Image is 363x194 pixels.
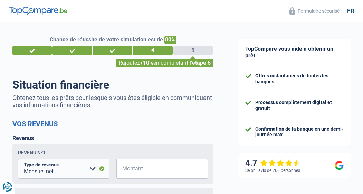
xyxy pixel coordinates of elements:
label: Revenus [12,135,34,141]
img: TopCompare Logo [9,7,67,15]
div: Confirmation de la banque en une demi-journée max [255,126,344,138]
div: fr [347,7,354,15]
div: Processus complètement digital et gratuit [255,100,344,111]
span: 80% [164,36,176,44]
button: Formulaire sécurisé [285,5,344,17]
div: Rajoutez en complétant l' [116,59,213,67]
h2: Vos revenus [12,120,213,128]
h1: Situation financière [12,78,213,91]
span: étape 5 [192,59,211,66]
span: +10% [140,59,153,66]
div: Offres instantanées de toutes les banques [255,73,344,85]
div: 5 [173,46,213,55]
span: Chance de réussite de votre simulation est de [50,36,163,43]
span: € [116,159,125,179]
p: Obtenez tous les prêts pour lesquels vous êtes éligible en communiquant vos informations financières [12,94,213,109]
div: 2 [52,46,92,55]
div: 3 [93,46,132,55]
div: 4 [133,46,172,55]
div: TopCompare vous aide à obtenir un prêt [238,39,351,66]
div: 1 [12,46,52,55]
div: Revenu nº1 [18,150,46,155]
div: 4.7 [245,158,301,168]
div: Selon l’avis de 266 personnes [245,168,300,173]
